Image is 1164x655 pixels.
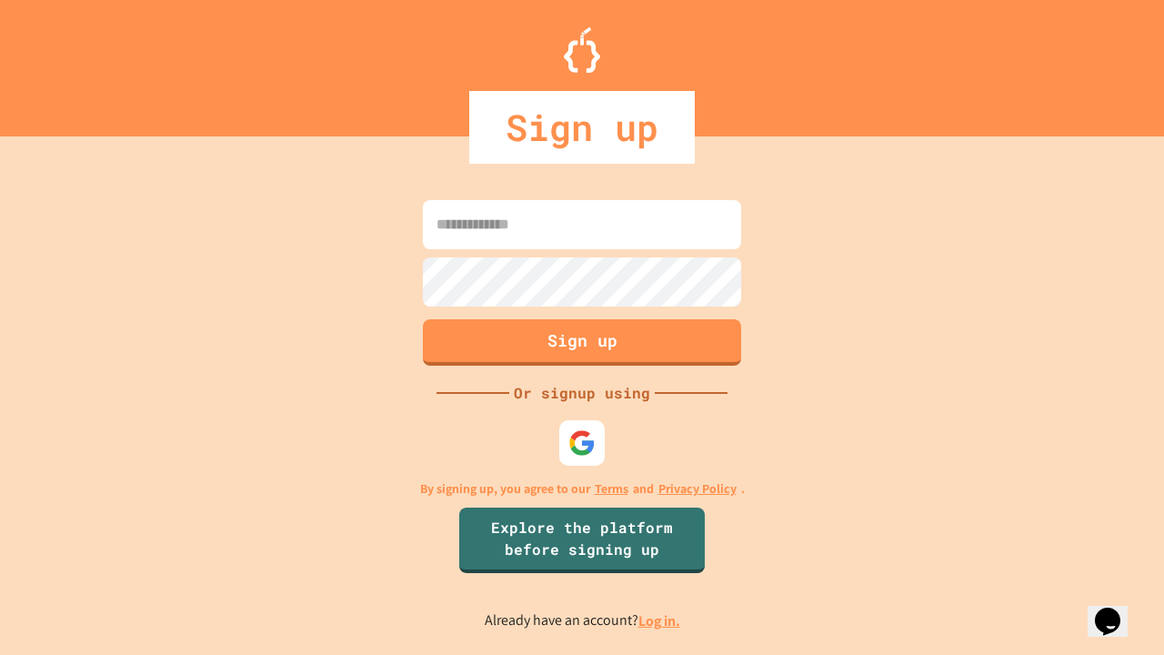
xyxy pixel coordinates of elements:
[459,508,705,573] a: Explore the platform before signing up
[658,479,737,499] a: Privacy Policy
[595,479,628,499] a: Terms
[485,610,680,632] p: Already have an account?
[509,382,655,404] div: Or signup using
[568,429,596,457] img: google-icon.svg
[423,319,741,366] button: Sign up
[1088,582,1146,637] iframe: chat widget
[420,479,745,499] p: By signing up, you agree to our and .
[564,27,600,73] img: Logo.svg
[638,611,680,630] a: Log in.
[469,91,695,164] div: Sign up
